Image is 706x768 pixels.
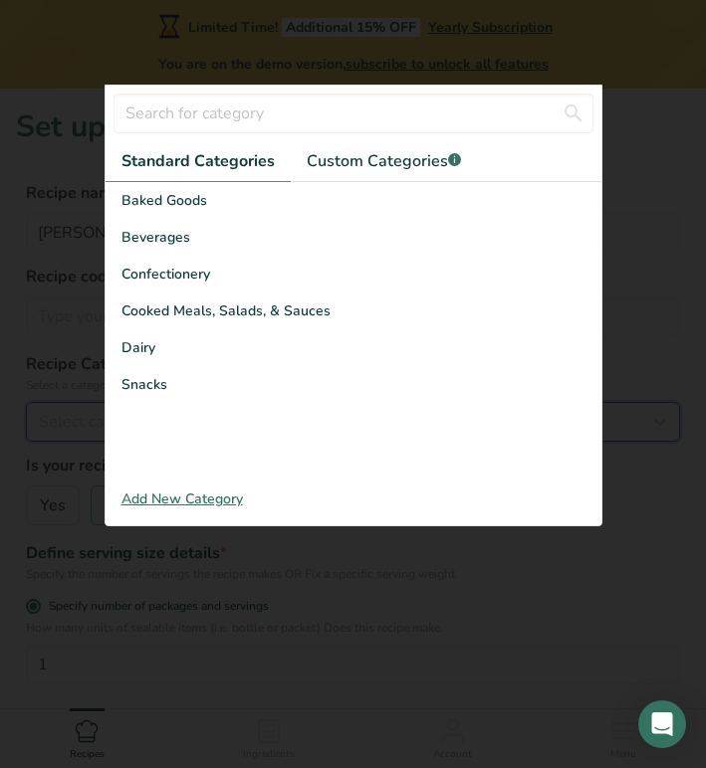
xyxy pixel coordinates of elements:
[106,488,601,509] div: Add New Category
[638,700,686,748] div: Open Intercom Messenger
[121,300,331,321] span: Cooked Meals, Salads, & Sauces
[307,149,461,173] span: Custom Categories
[121,149,275,173] span: Standard Categories
[121,190,207,211] span: Baked Goods
[121,337,155,358] span: Dairy
[121,264,210,285] span: Confectionery
[114,94,593,133] input: Search for category
[121,227,190,248] span: Beverages
[121,374,167,395] span: Snacks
